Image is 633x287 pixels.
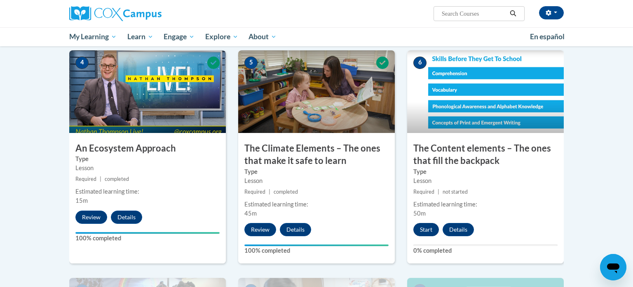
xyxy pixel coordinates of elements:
div: Your progress [75,232,220,234]
div: Estimated learning time: [413,200,558,209]
span: not started [443,189,468,195]
div: Lesson [413,176,558,185]
label: Type [413,167,558,176]
span: Engage [164,32,195,42]
span: 4 [75,57,89,69]
span: completed [274,189,298,195]
a: Engage [158,27,200,46]
label: Type [244,167,389,176]
iframe: Button to launch messaging window [600,254,626,280]
a: My Learning [64,27,122,46]
img: Cox Campus [69,6,162,21]
span: | [269,189,270,195]
span: Required [244,189,265,195]
a: En español [525,28,570,45]
h3: An Ecosystem Approach [69,142,226,155]
span: Explore [205,32,238,42]
span: completed [105,176,129,182]
span: | [438,189,439,195]
button: Details [111,211,142,224]
button: Details [280,223,311,236]
span: 15m [75,197,88,204]
button: Search [507,9,519,19]
div: Lesson [244,176,389,185]
label: 100% completed [244,246,389,255]
h3: The Climate Elements – The ones that make it safe to learn [238,142,395,168]
span: My Learning [69,32,117,42]
label: Type [75,154,220,164]
span: 6 [413,57,427,69]
label: 100% completed [75,234,220,243]
button: Review [75,211,107,224]
a: Cox Campus [69,6,226,21]
a: About [244,27,282,46]
label: 0% completed [413,246,558,255]
a: Learn [122,27,159,46]
span: 45m [244,210,257,217]
span: 5 [244,57,258,69]
span: En español [530,32,565,41]
img: Course Image [238,50,395,133]
h3: The Content elements – The ones that fill the backpack [407,142,564,168]
span: Learn [127,32,153,42]
input: Search Courses [441,9,507,19]
button: Review [244,223,276,236]
span: About [249,32,277,42]
div: Your progress [244,244,389,246]
span: 50m [413,210,426,217]
button: Details [443,223,474,236]
img: Course Image [407,50,564,133]
div: Main menu [57,27,576,46]
a: Explore [200,27,244,46]
span: | [100,176,101,182]
span: Required [413,189,434,195]
button: Start [413,223,439,236]
button: Account Settings [539,6,564,19]
div: Estimated learning time: [75,187,220,196]
div: Lesson [75,164,220,173]
div: Estimated learning time: [244,200,389,209]
img: Course Image [69,50,226,133]
span: Required [75,176,96,182]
